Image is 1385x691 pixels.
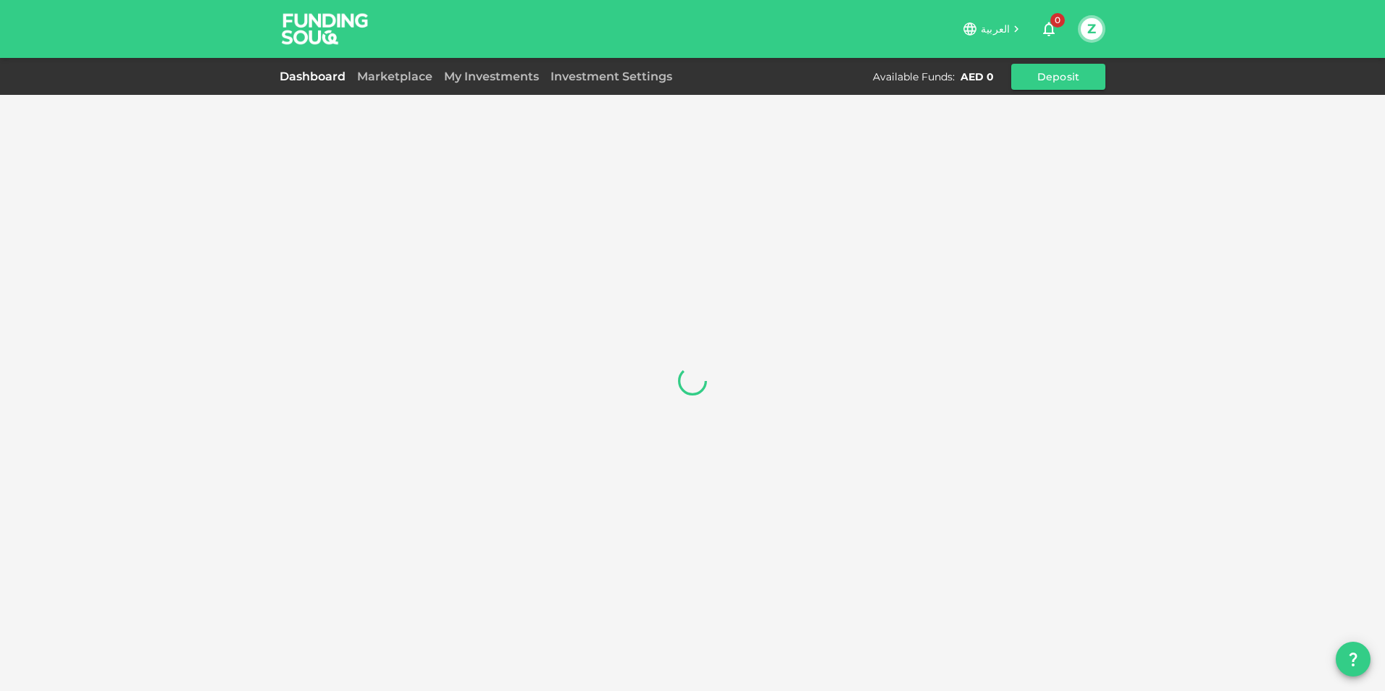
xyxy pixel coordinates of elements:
[545,70,678,83] a: Investment Settings
[961,70,994,84] div: AED 0
[438,70,545,83] a: My Investments
[1011,64,1105,90] button: Deposit
[280,70,351,83] a: Dashboard
[351,70,438,83] a: Marketplace
[981,22,1010,35] span: العربية
[873,70,955,84] div: Available Funds :
[1034,14,1063,43] button: 0
[1050,13,1065,28] span: 0
[1081,18,1102,40] button: Z
[1336,642,1371,677] button: question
